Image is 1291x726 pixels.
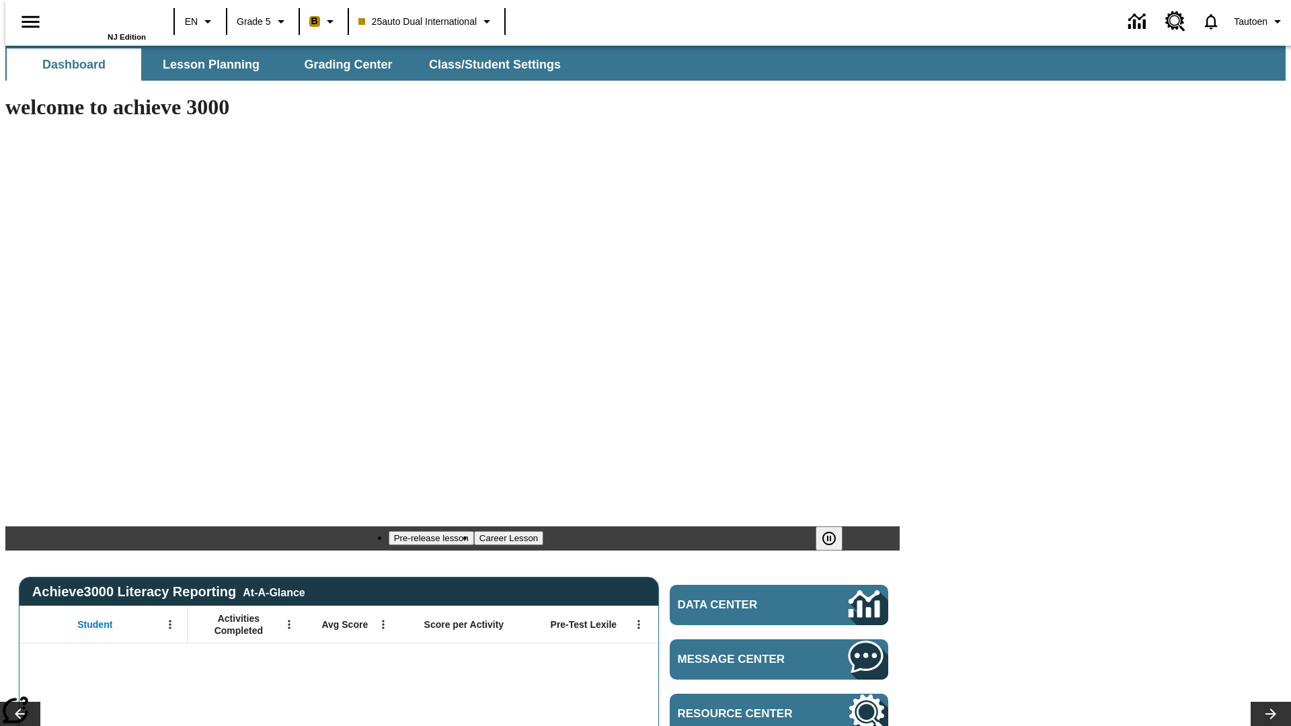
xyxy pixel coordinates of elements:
a: Notifications [1194,4,1228,39]
button: Lesson Planning [144,48,278,81]
a: Resource Center, Will open in new tab [1157,3,1194,40]
button: Dashboard [7,48,141,81]
span: Student [77,618,112,631]
span: B [311,13,318,30]
button: Class/Student Settings [418,48,572,81]
span: Avg Score [321,618,368,631]
span: Score per Activity [424,618,504,631]
a: Home [58,6,146,33]
span: Grading Center [304,57,392,73]
button: Open side menu [11,2,50,42]
a: Data Center [1120,3,1157,40]
h1: welcome to achieve 3000 [5,95,900,120]
span: 25auto Dual International [358,15,477,29]
div: SubNavbar [5,46,1286,81]
button: Slide 1 Pre-release lesson [389,531,474,545]
button: Pause [816,526,843,551]
span: EN [185,15,198,29]
button: Language: EN, Select a language [179,9,222,34]
span: NJ Edition [108,33,146,41]
div: Home [58,5,146,41]
button: Grade: Grade 5, Select a grade [231,9,295,34]
button: Open Menu [629,614,649,635]
span: Lesson Planning [163,57,260,73]
span: Data Center [678,598,804,612]
span: Dashboard [42,57,106,73]
button: Open Menu [160,614,180,635]
span: Message Center [678,653,808,666]
button: Open Menu [279,614,299,635]
button: Profile/Settings [1228,9,1291,34]
div: SubNavbar [5,48,573,81]
span: Activities Completed [194,612,283,637]
span: Class/Student Settings [429,57,561,73]
span: Pre-Test Lexile [551,618,617,631]
span: Tautoen [1234,15,1267,29]
button: Grading Center [281,48,416,81]
div: Pause [816,526,856,551]
div: At-A-Glance [243,584,305,599]
span: Grade 5 [237,15,271,29]
button: Class: 25auto Dual International, Select your class [353,9,500,34]
span: Achieve3000 Literacy Reporting [32,584,305,600]
button: Lesson carousel, Next [1251,702,1291,726]
button: Boost Class color is peach. Change class color [304,9,344,34]
a: Data Center [670,585,888,625]
button: Slide 2 Career Lesson [474,531,543,545]
span: Resource Center [678,707,808,721]
button: Open Menu [373,614,393,635]
a: Message Center [670,639,888,680]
